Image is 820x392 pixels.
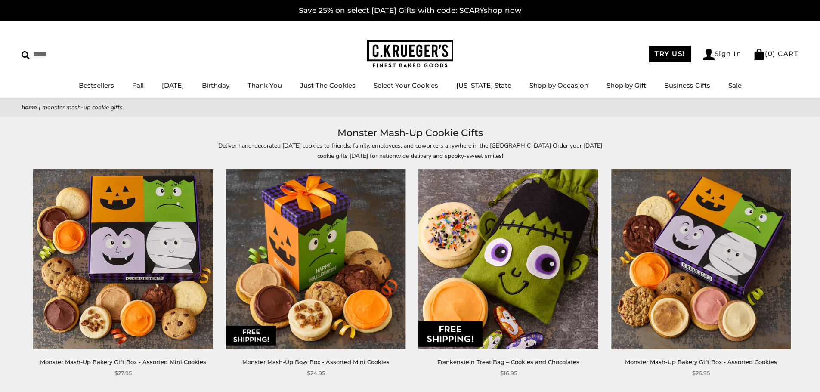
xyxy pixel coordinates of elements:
[728,81,742,90] a: Sale
[162,81,184,90] a: [DATE]
[484,6,521,15] span: shop now
[79,81,114,90] a: Bestsellers
[437,358,579,365] a: Frankenstein Treat Bag – Cookies and Chocolates
[22,51,30,59] img: Search
[300,81,356,90] a: Just The Cookies
[456,81,511,90] a: [US_STATE] State
[374,81,438,90] a: Select Your Cookies
[529,81,588,90] a: Shop by Occasion
[22,47,124,61] input: Search
[114,369,132,378] span: $27.95
[753,49,798,58] a: (0) CART
[703,49,715,60] img: Account
[22,102,798,112] nav: breadcrumbs
[248,81,282,90] a: Thank You
[625,358,777,365] a: Monster Mash-Up Bakery Gift Box - Assorted Cookies
[664,81,710,90] a: Business Gifts
[39,103,40,111] span: |
[132,81,144,90] a: Fall
[692,369,710,378] span: $26.95
[753,49,765,60] img: Bag
[34,125,786,141] h1: Monster Mash-Up Cookie Gifts
[606,81,646,90] a: Shop by Gift
[703,49,742,60] a: Sign In
[242,358,390,365] a: Monster Mash-Up Bow Box - Assorted Mini Cookies
[307,369,325,378] span: $24.95
[367,40,453,68] img: C.KRUEGER'S
[226,170,405,349] img: Monster Mash-Up Bow Box - Assorted Mini Cookies
[500,369,517,378] span: $16.95
[419,170,598,349] img: Frankenstein Treat Bag – Cookies and Chocolates
[202,81,229,90] a: Birthday
[611,170,791,349] img: Monster Mash-Up Bakery Gift Box - Assorted Cookies
[299,6,521,15] a: Save 25% on select [DATE] Gifts with code: SCARYshop now
[42,103,123,111] span: Monster Mash-Up Cookie Gifts
[649,46,691,62] a: TRY US!
[768,49,773,58] span: 0
[40,358,206,365] a: Monster Mash-Up Bakery Gift Box - Assorted Mini Cookies
[212,141,608,161] p: Deliver hand-decorated [DATE] cookies to friends, family, employees, and coworkers anywhere in th...
[34,170,213,349] img: Monster Mash-Up Bakery Gift Box - Assorted Mini Cookies
[22,103,37,111] a: Home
